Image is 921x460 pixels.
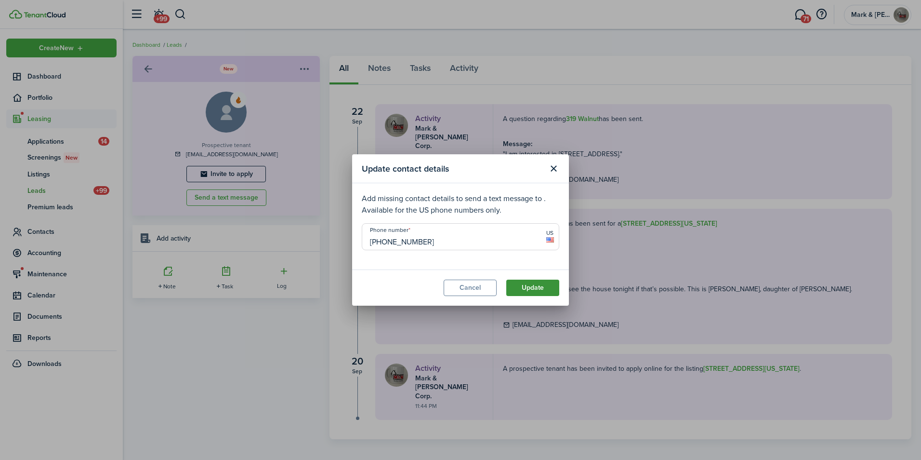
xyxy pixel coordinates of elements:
[545,161,562,177] button: Close modal
[362,159,543,178] modal-title: Update contact details
[506,280,559,296] button: Update
[444,280,497,296] button: Cancel
[546,229,554,237] span: US
[362,193,559,216] p: Add missing contact details to send a text message to . Available for the US phone numbers only.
